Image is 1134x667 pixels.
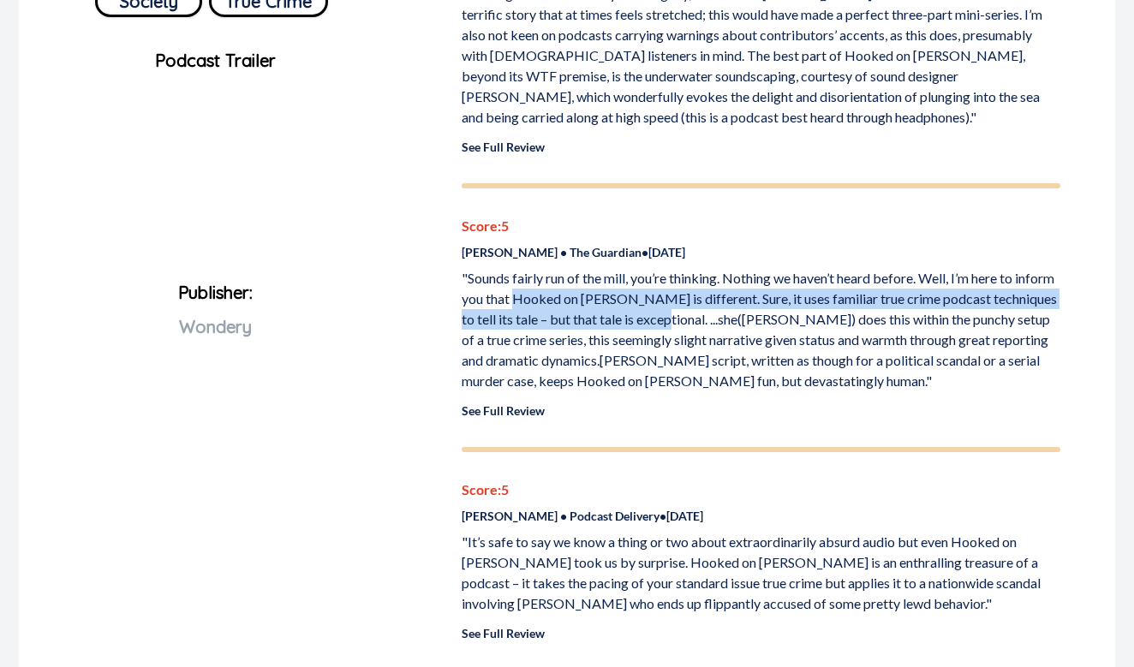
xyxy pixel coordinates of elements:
[462,479,1060,500] p: Score: 5
[462,140,545,154] a: See Full Review
[462,507,1060,525] p: [PERSON_NAME] • Podcast Delivery • [DATE]
[462,243,1060,261] p: [PERSON_NAME] • The Guardian • [DATE]
[33,48,398,74] p: Podcast Trailer
[462,626,545,640] a: See Full Review
[33,276,398,399] p: Publisher:
[179,316,252,337] span: Wondery
[462,268,1060,391] p: "Sounds fairly run of the mill, you’re thinking. Nothing we haven’t heard before. Well, I’m here ...
[462,403,545,418] a: See Full Review
[462,216,1060,236] p: Score: 5
[462,532,1060,614] p: "It’s safe to say we know a thing or two about extraordinarily absurd audio but even Hooked on [P...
